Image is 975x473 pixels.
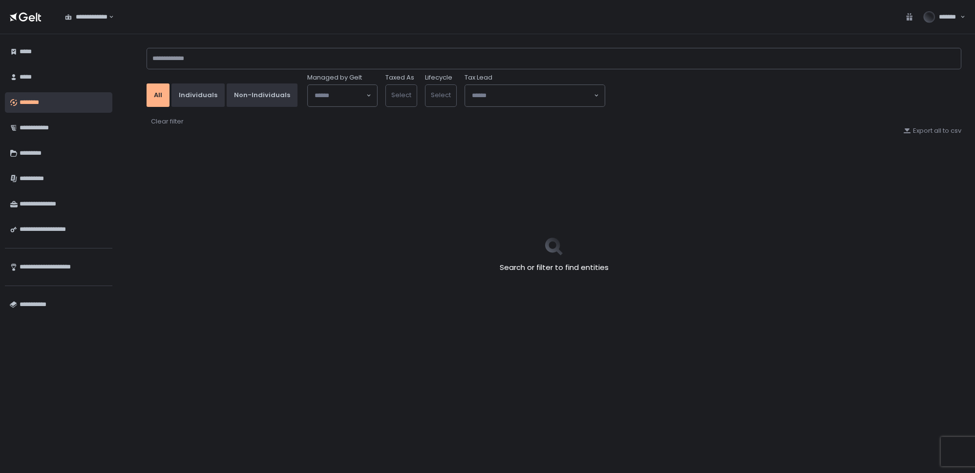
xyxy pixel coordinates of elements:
[465,73,492,82] span: Tax Lead
[150,117,184,126] button: Clear filter
[234,91,290,100] div: Non-Individuals
[465,85,605,106] div: Search for option
[308,85,377,106] div: Search for option
[107,12,108,22] input: Search for option
[179,91,217,100] div: Individuals
[154,91,162,100] div: All
[472,91,593,101] input: Search for option
[59,7,114,27] div: Search for option
[227,83,297,107] button: Non-Individuals
[147,83,170,107] button: All
[307,73,362,82] span: Managed by Gelt
[391,90,411,100] span: Select
[171,83,225,107] button: Individuals
[425,73,452,82] label: Lifecycle
[500,262,609,273] h2: Search or filter to find entities
[151,117,184,126] div: Clear filter
[903,126,961,135] button: Export all to csv
[431,90,451,100] span: Select
[315,91,365,101] input: Search for option
[385,73,414,82] label: Taxed As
